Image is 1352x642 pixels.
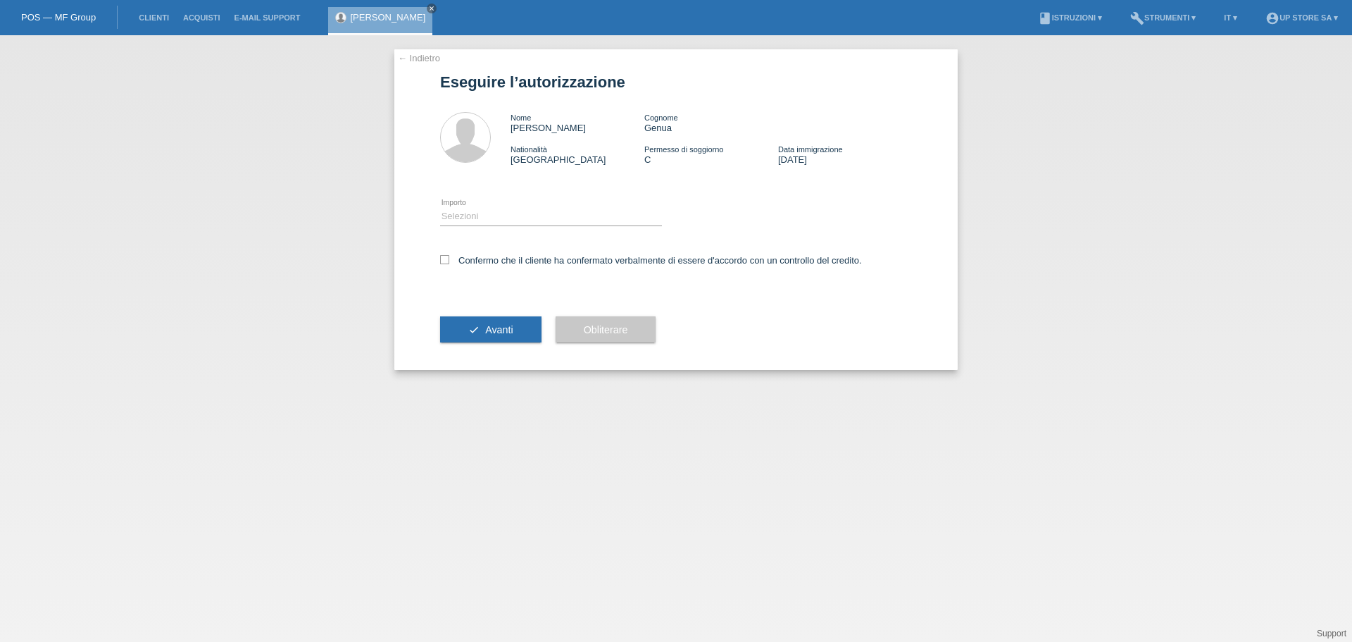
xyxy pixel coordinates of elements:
i: close [428,5,435,12]
div: [DATE] [778,144,912,165]
a: Clienti [132,13,176,22]
a: Acquisti [176,13,227,22]
div: [GEOGRAPHIC_DATA] [511,144,644,165]
a: [PERSON_NAME] [350,12,425,23]
span: Nome [511,113,531,122]
a: account_circleUp Store SA ▾ [1258,13,1345,22]
a: buildStrumenti ▾ [1123,13,1203,22]
span: Permesso di soggiorno [644,145,724,154]
span: Avanti [485,324,513,335]
a: Support [1317,629,1346,638]
a: E-mail Support [227,13,308,22]
a: bookIstruzioni ▾ [1031,13,1109,22]
span: Cognome [644,113,678,122]
span: Obliterare [584,324,628,335]
i: check [468,324,480,335]
span: Nationalità [511,145,547,154]
label: Confermo che il cliente ha confermato verbalmente di essere d'accordo con un controllo del credito. [440,255,862,266]
div: Genua [644,112,778,133]
a: IT ▾ [1217,13,1244,22]
span: Data immigrazione [778,145,843,154]
h1: Eseguire l’autorizzazione [440,73,912,91]
a: ← Indietro [398,53,440,63]
button: check Avanti [440,316,542,343]
div: [PERSON_NAME] [511,112,644,133]
i: build [1130,11,1144,25]
button: Obliterare [556,316,656,343]
a: POS — MF Group [21,12,96,23]
div: C [644,144,778,165]
i: book [1038,11,1052,25]
a: close [427,4,437,13]
i: account_circle [1265,11,1279,25]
